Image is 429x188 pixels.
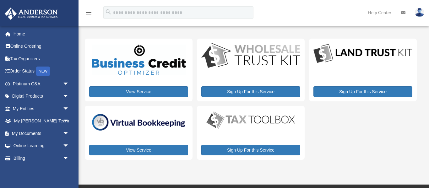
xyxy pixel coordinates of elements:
div: NEW [36,67,50,76]
a: Billingarrow_drop_down [4,152,79,164]
a: Sign Up For this Service [201,145,300,155]
img: taxtoolbox_new-1.webp [201,110,300,130]
span: arrow_drop_down [63,90,75,103]
img: WS-Trust-Kit-lgo-1.jpg [201,43,300,69]
i: search [105,8,112,15]
a: View Service [89,145,188,155]
span: arrow_drop_down [63,152,75,165]
img: LandTrust_lgo-1.jpg [313,43,412,64]
a: Events Calendar [4,164,79,177]
span: arrow_drop_down [63,115,75,128]
a: Home [4,28,79,40]
a: Online Learningarrow_drop_down [4,140,79,152]
a: Tax Organizers [4,52,79,65]
img: User Pic [415,8,424,17]
a: My [PERSON_NAME] Teamarrow_drop_down [4,115,79,127]
a: My Documentsarrow_drop_down [4,127,79,140]
i: menu [85,9,92,16]
span: arrow_drop_down [63,102,75,115]
span: arrow_drop_down [63,140,75,153]
a: Platinum Q&Aarrow_drop_down [4,78,79,90]
a: Digital Productsarrow_drop_down [4,90,75,103]
a: Sign Up For this Service [201,86,300,97]
a: Order StatusNEW [4,65,79,78]
a: Sign Up For this Service [313,86,412,97]
a: View Service [89,86,188,97]
span: arrow_drop_down [63,127,75,140]
span: arrow_drop_down [63,78,75,90]
a: My Entitiesarrow_drop_down [4,102,79,115]
img: Anderson Advisors Platinum Portal [3,8,60,20]
a: Online Ordering [4,40,79,53]
a: menu [85,11,92,16]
